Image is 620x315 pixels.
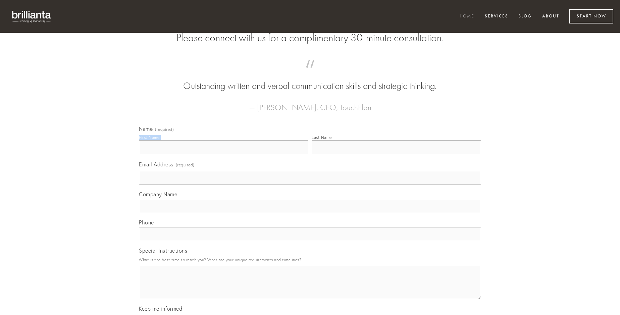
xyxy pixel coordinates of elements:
[139,135,159,140] div: First Name
[139,161,173,168] span: Email Address
[139,305,182,312] span: Keep me informed
[139,125,153,132] span: Name
[139,247,187,254] span: Special Instructions
[139,32,481,44] h2: Please connect with us for a complimentary 30-minute consultation.
[480,11,513,22] a: Services
[569,9,613,23] a: Start Now
[150,66,470,80] span: “
[312,135,332,140] div: Last Name
[514,11,536,22] a: Blog
[538,11,564,22] a: About
[7,7,57,26] img: brillianta - research, strategy, marketing
[150,66,470,93] blockquote: Outstanding written and verbal communication skills and strategic thinking.
[150,93,470,114] figcaption: — [PERSON_NAME], CEO, TouchPlan
[455,11,479,22] a: Home
[139,191,177,198] span: Company Name
[176,160,195,169] span: (required)
[139,219,154,226] span: Phone
[139,255,481,264] p: What is the best time to reach you? What are your unique requirements and timelines?
[155,127,174,132] span: (required)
